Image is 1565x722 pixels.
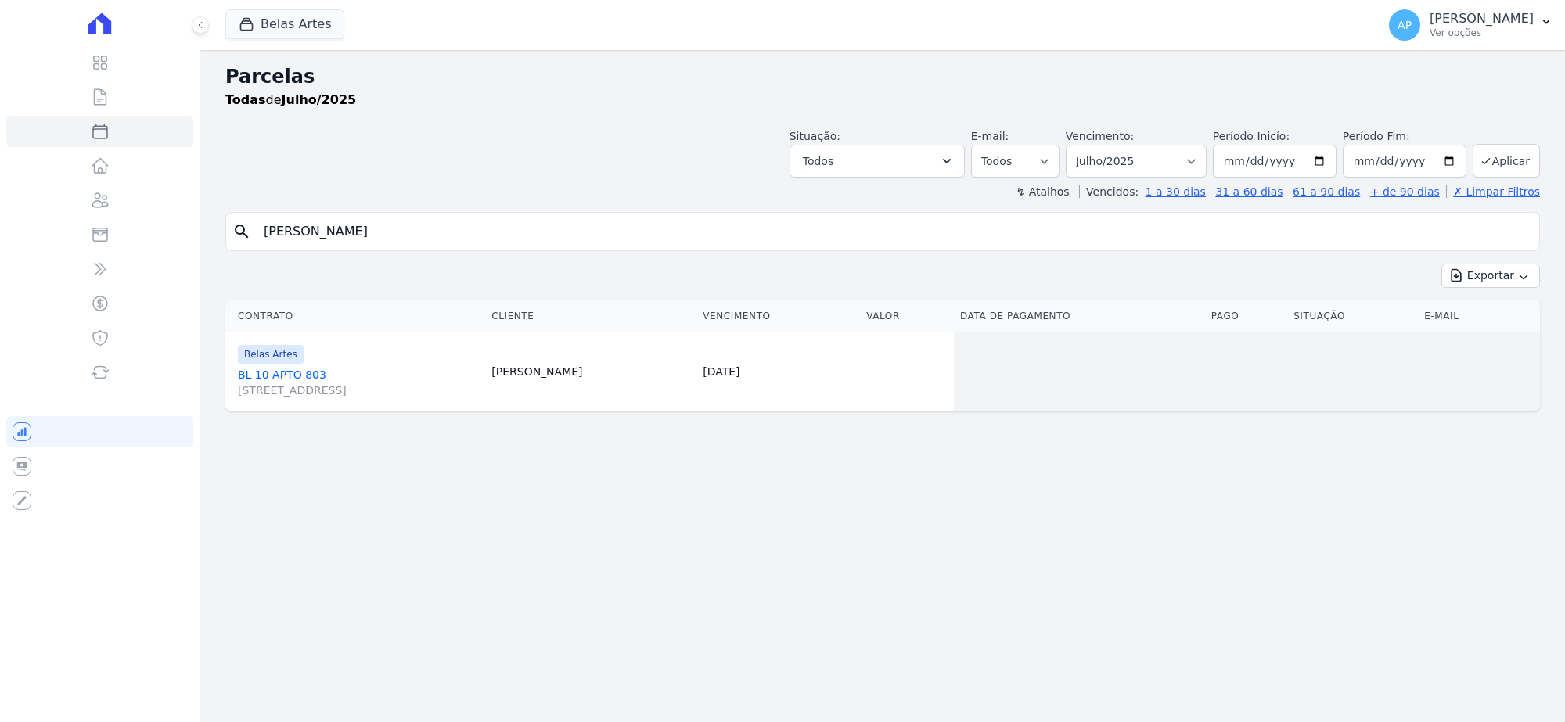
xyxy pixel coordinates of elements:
th: Vencimento [696,300,860,332]
a: 61 a 90 dias [1293,185,1360,198]
h2: Parcelas [225,63,1540,91]
a: BL 10 APTO 803[STREET_ADDRESS] [238,367,479,398]
th: E-mail [1418,300,1514,332]
th: Situação [1287,300,1418,332]
span: AP [1398,20,1412,31]
p: de [225,91,356,110]
a: [DATE] [703,365,739,378]
a: ✗ Limpar Filtros [1446,185,1540,198]
th: Data de Pagamento [954,300,1205,332]
label: E-mail: [971,130,1009,142]
span: [STREET_ADDRESS] [238,383,479,398]
a: + de 90 dias [1370,185,1440,198]
strong: Julho/2025 [282,92,357,107]
label: Vencidos: [1079,185,1139,198]
button: AP [PERSON_NAME] Ver opções [1376,3,1565,47]
button: Exportar [1441,264,1540,288]
button: Todos [790,145,965,178]
label: Período Fim: [1343,128,1466,145]
th: Contrato [225,300,485,332]
p: [PERSON_NAME] [1430,11,1534,27]
p: Ver opções [1430,27,1534,39]
button: Belas Artes [225,9,344,39]
label: ↯ Atalhos [1016,185,1069,198]
span: Todos [803,152,833,171]
label: Vencimento: [1066,130,1134,142]
strong: Todas [225,92,266,107]
label: Situação: [790,130,840,142]
th: Cliente [485,300,696,332]
button: Aplicar [1473,144,1540,178]
th: Pago [1205,300,1287,332]
td: [PERSON_NAME] [485,332,696,411]
label: Período Inicío: [1213,130,1290,142]
a: 1 a 30 dias [1146,185,1206,198]
a: 31 a 60 dias [1215,185,1283,198]
input: Buscar por nome do lote ou do cliente [254,216,1533,247]
i: search [232,222,251,241]
span: Belas Artes [238,345,304,364]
